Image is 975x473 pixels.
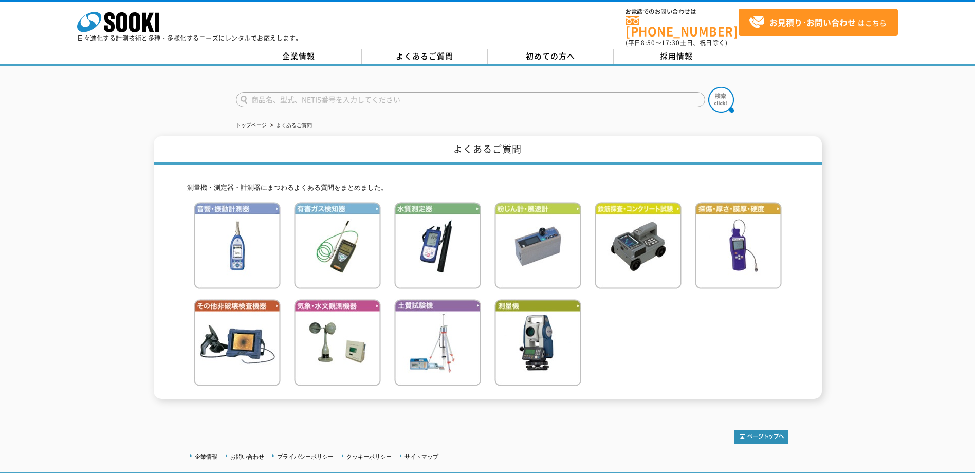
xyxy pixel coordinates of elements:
[661,38,680,47] span: 17:30
[277,453,334,460] a: プライバシーポリシー
[749,15,887,30] span: はこちら
[626,9,739,15] span: お電話でのお問い合わせは
[526,50,575,62] span: 初めての方へ
[236,92,705,107] input: 商品名、型式、NETIS番号を入力してください
[236,49,362,64] a: 企業情報
[230,453,264,460] a: お問い合わせ
[195,453,217,460] a: 企業情報
[708,87,734,113] img: btn_search.png
[595,202,682,289] img: 鉄筋検査・コンクリート試験
[488,49,614,64] a: 初めての方へ
[294,299,381,386] img: 気象・水文観測機器
[626,16,739,37] a: [PHONE_NUMBER]
[362,49,488,64] a: よくあるご質問
[194,202,281,289] img: 音響・振動計測器
[154,136,822,165] h1: よくあるご質問
[394,299,481,386] img: 土質試験機
[769,16,856,28] strong: お見積り･お問い合わせ
[734,430,788,444] img: トップページへ
[695,202,782,289] img: 探傷・厚さ・膜厚・硬度
[394,202,481,289] img: 水質測定器
[494,202,581,289] img: 粉じん計・風速計
[494,299,581,386] img: 測量機
[77,35,302,41] p: 日々進化する計測技術と多種・多様化するニーズにレンタルでお応えします。
[626,38,727,47] span: (平日 ～ 土日、祝日除く)
[641,38,655,47] span: 8:50
[294,202,381,289] img: 有害ガス検知器
[404,453,438,460] a: サイトマップ
[739,9,898,36] a: お見積り･お問い合わせはこちら
[268,120,312,131] li: よくあるご質問
[187,183,788,193] p: 測量機・測定器・計測器にまつわるよくある質問をまとめました。
[614,49,740,64] a: 採用情報
[236,122,267,128] a: トップページ
[194,299,281,386] img: その他非破壊検査機器
[346,453,392,460] a: クッキーポリシー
